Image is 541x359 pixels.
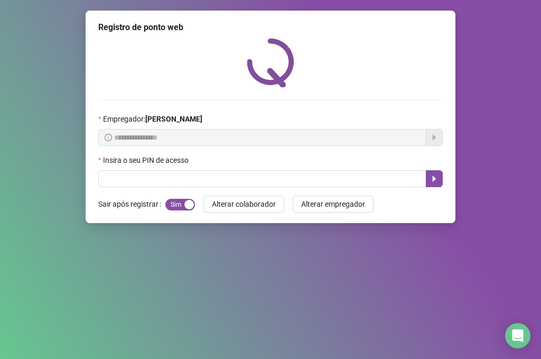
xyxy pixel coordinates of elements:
button: Alterar colaborador [203,196,284,213]
span: Alterar colaborador [212,198,276,210]
span: Empregador : [103,113,202,125]
img: QRPoint [247,38,294,87]
span: info-circle [105,134,112,141]
label: Sair após registrar [98,196,165,213]
strong: [PERSON_NAME] [145,115,202,123]
span: caret-right [430,174,439,183]
button: Alterar empregador [293,196,374,213]
label: Insira o seu PIN de acesso [98,154,195,166]
div: Registro de ponto web [98,21,443,34]
div: Open Intercom Messenger [505,323,530,348]
span: Alterar empregador [301,198,365,210]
